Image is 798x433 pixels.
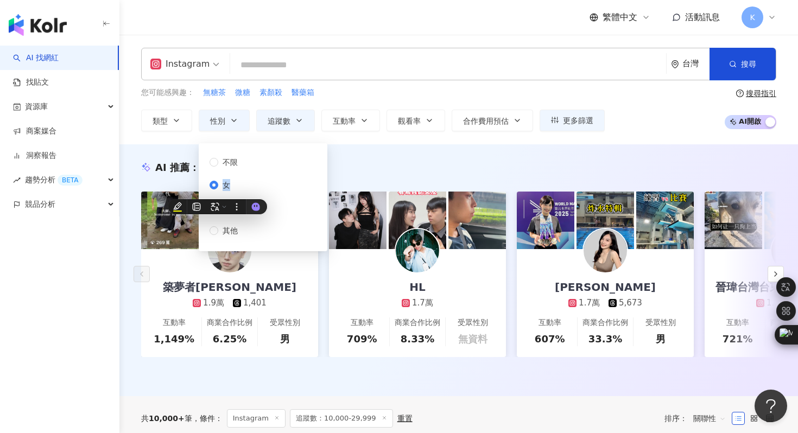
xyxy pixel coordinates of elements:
[656,332,666,346] div: 男
[396,229,439,272] img: KOL Avatar
[207,317,252,328] div: 商業合作比例
[723,332,753,346] div: 721%
[619,297,642,309] div: 5,673
[329,192,387,249] img: post-image
[517,249,694,357] a: [PERSON_NAME]1.7萬5,673互動率607%商業合作比例33.3%受眾性別男
[387,110,445,131] button: 觀看率
[13,126,56,137] a: 商案媒合
[218,179,235,191] span: 女
[235,87,250,98] span: 微糖
[141,249,318,357] a: 築夢者[PERSON_NAME]1.9萬1,401互動率1,149%商業合作比例6.25%受眾性別男
[710,48,776,80] button: 搜尋
[155,161,258,174] div: AI 推薦 ：
[584,229,627,272] img: KOL Avatar
[218,225,242,237] span: 其他
[603,11,637,23] span: 繁體中文
[25,94,48,119] span: 資源庫
[203,87,226,98] span: 無糖茶
[458,332,487,346] div: 無資料
[163,317,186,328] div: 互動率
[682,59,710,68] div: 台灣
[25,192,55,217] span: 競品分析
[540,110,605,131] button: 更多篩選
[750,11,755,23] span: K
[329,249,506,357] a: HL1.7萬互動率709%商業合作比例8.33%受眾性別無資料
[726,317,749,328] div: 互動率
[13,53,59,63] a: searchAI 找網紅
[579,297,600,309] div: 1.7萬
[202,87,226,99] button: 無糖茶
[259,87,283,99] button: 素顏殺
[398,279,436,295] div: HL
[588,332,622,346] div: 33.3%
[398,117,421,125] span: 觀看率
[746,89,776,98] div: 搜尋指引
[517,192,574,249] img: post-image
[270,317,300,328] div: 受眾性別
[13,176,21,184] span: rise
[192,414,223,423] span: 條件 ：
[741,60,756,68] span: 搜尋
[401,332,434,346] div: 8.33%
[149,414,185,423] span: 10,000+
[259,87,282,98] span: 素顏殺
[210,117,225,125] span: 性別
[290,409,393,428] span: 追蹤數：10,000-29,999
[448,192,506,249] img: post-image
[767,297,788,309] div: 1.2萬
[292,87,314,98] span: 醫藥箱
[685,12,720,22] span: 活動訊息
[693,410,726,427] span: 關聯性
[152,279,307,295] div: 築夢者[PERSON_NAME]
[218,156,242,168] span: 不限
[280,332,290,346] div: 男
[755,390,787,422] iframe: Help Scout Beacon - Open
[141,110,192,131] button: 類型
[243,297,267,309] div: 1,401
[347,332,377,346] div: 709%
[227,409,286,428] span: Instagram
[395,317,440,328] div: 商業合作比例
[671,60,679,68] span: environment
[58,175,83,186] div: BETA
[351,317,373,328] div: 互動率
[577,192,634,249] img: post-image
[199,110,250,131] button: 性別
[153,117,168,125] span: 類型
[705,192,762,249] img: post-image
[736,90,744,97] span: question-circle
[141,414,192,423] div: 共 筆
[412,297,433,309] div: 1.7萬
[458,317,488,328] div: 受眾性別
[321,110,380,131] button: 互動率
[463,117,509,125] span: 合作費用預估
[333,117,356,125] span: 互動率
[141,192,199,249] img: post-image
[13,150,56,161] a: 洞察報告
[539,317,561,328] div: 互動率
[9,14,67,36] img: logo
[535,332,565,346] div: 607%
[150,55,210,73] div: Instagram
[154,332,194,346] div: 1,149%
[645,317,676,328] div: 受眾性別
[544,279,667,295] div: [PERSON_NAME]
[664,410,732,427] div: 排序：
[389,192,446,249] img: post-image
[13,77,49,88] a: 找貼文
[291,87,315,99] button: 醫藥箱
[397,414,413,423] div: 重置
[563,116,593,125] span: 更多篩選
[452,110,533,131] button: 合作費用預估
[213,332,246,346] div: 6.25%
[141,87,194,98] span: 您可能感興趣：
[256,110,315,131] button: 追蹤數
[268,117,290,125] span: 追蹤數
[582,317,628,328] div: 商業合作比例
[235,87,251,99] button: 微糖
[636,192,694,249] img: post-image
[203,297,224,309] div: 1.9萬
[25,168,83,192] span: 趨勢分析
